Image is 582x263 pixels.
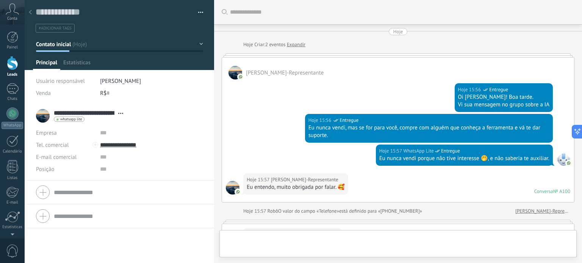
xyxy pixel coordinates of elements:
span: 2 eventos [265,41,285,48]
span: Ray Fernandes-Representante [226,181,239,195]
span: Venda [36,90,51,97]
span: Entregue [489,86,508,93]
span: Entregue [339,117,358,124]
div: Listas [2,176,23,181]
div: Leads [2,72,23,77]
div: Conversa [534,188,553,195]
span: Ray Fernandes-Representante [228,66,242,79]
span: Estatísticas [63,59,91,70]
div: Hoje 15:57 [243,207,268,215]
div: Hoje 15:57 [379,147,404,155]
button: Tel. comercial [36,139,69,151]
div: R$ [100,87,203,99]
span: [PERSON_NAME] [100,78,141,85]
div: Vi sua mensagem no grupo sobre a IA [458,101,549,109]
div: Eu nunca vendi porque não tive interesse 🤭, e não saberia te auxiliar. [379,155,549,162]
span: #adicionar tags [39,26,72,31]
span: O valor do campo «Telefone» [278,207,339,215]
span: Ray Fernandes-Representante [271,176,338,184]
div: Hoje [393,28,403,35]
div: Oi [PERSON_NAME]! Boa tarde. [458,93,549,101]
span: Posição [36,167,54,172]
span: WhatsApp Lite [403,147,433,155]
div: E-mail [2,200,23,205]
div: Hoje 15:57 [247,176,271,184]
span: Tel. comercial [36,142,69,149]
a: Expandir [287,41,305,48]
div: Estatísticas [2,225,23,230]
div: Chats [2,96,23,101]
img: com.amocrm.amocrmwa.svg [238,74,243,79]
a: [PERSON_NAME]-Representante [515,207,570,215]
div: Posição [36,163,94,175]
div: Criar: [243,41,305,48]
span: está definido para «[PHONE_NUMBER]» [339,207,422,215]
span: Robô [268,208,278,214]
span: Ray Fernandes-Representante [246,69,324,76]
div: Venda [36,87,94,99]
span: Entregue [441,147,460,155]
span: WhatsApp Lite [557,152,570,166]
img: com.amocrm.amocrmwa.svg [566,160,571,166]
span: E-mail comercial [36,154,77,161]
div: Eu entendo, muito obrigada por falar. 🥰 [247,184,345,191]
div: Hoje 15:56 [308,117,333,124]
img: com.amocrm.amocrmwa.svg [235,189,241,195]
div: Usuário responsável [36,75,94,87]
span: Principal [36,59,57,70]
div: № A100 [553,188,570,195]
div: Calendário [2,149,23,154]
div: Painel [2,45,23,50]
span: Usuário responsável [36,78,85,85]
div: Eu nunca vendi, mas se for para você, compre com alguém que conheça a ferramenta e vá te dar supo... [308,124,549,139]
span: Conta [7,16,17,21]
div: Empresa [36,127,94,139]
div: Hoje 15:56 [458,86,482,93]
div: WhatsApp [2,122,23,129]
button: E-mail comercial [36,151,77,163]
div: Hoje [243,41,254,48]
span: whatsapp lite [60,117,82,121]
